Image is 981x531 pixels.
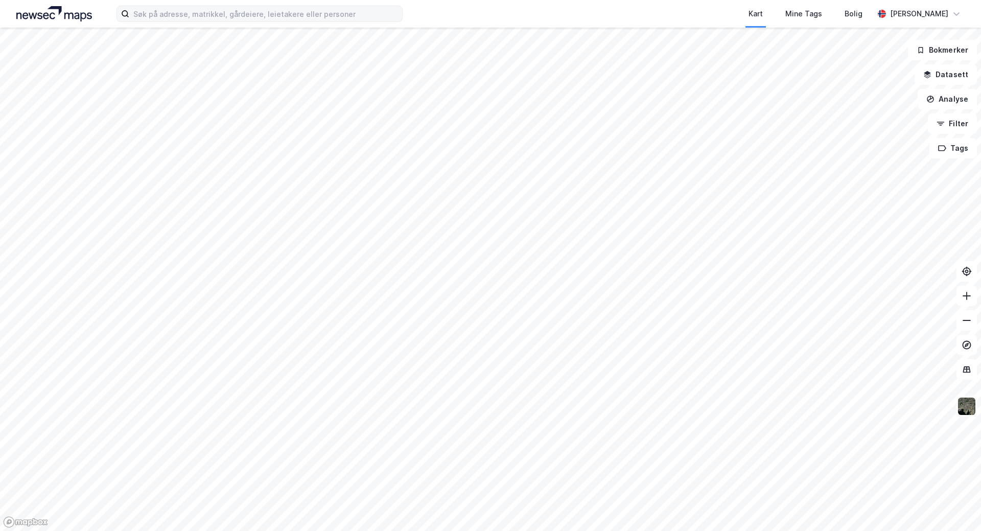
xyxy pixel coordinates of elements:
button: Analyse [918,89,977,109]
div: Kontrollprogram for chat [930,482,981,531]
div: Kart [749,8,763,20]
div: Bolig [845,8,862,20]
div: Mine Tags [785,8,822,20]
div: [PERSON_NAME] [890,8,948,20]
button: Datasett [915,64,977,85]
button: Bokmerker [908,40,977,60]
a: Mapbox homepage [3,516,48,528]
iframe: Chat Widget [930,482,981,531]
button: Tags [929,138,977,158]
img: logo.a4113a55bc3d86da70a041830d287a7e.svg [16,6,92,21]
input: Søk på adresse, matrikkel, gårdeiere, leietakere eller personer [129,6,402,21]
img: 9k= [957,397,976,416]
button: Filter [928,113,977,134]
